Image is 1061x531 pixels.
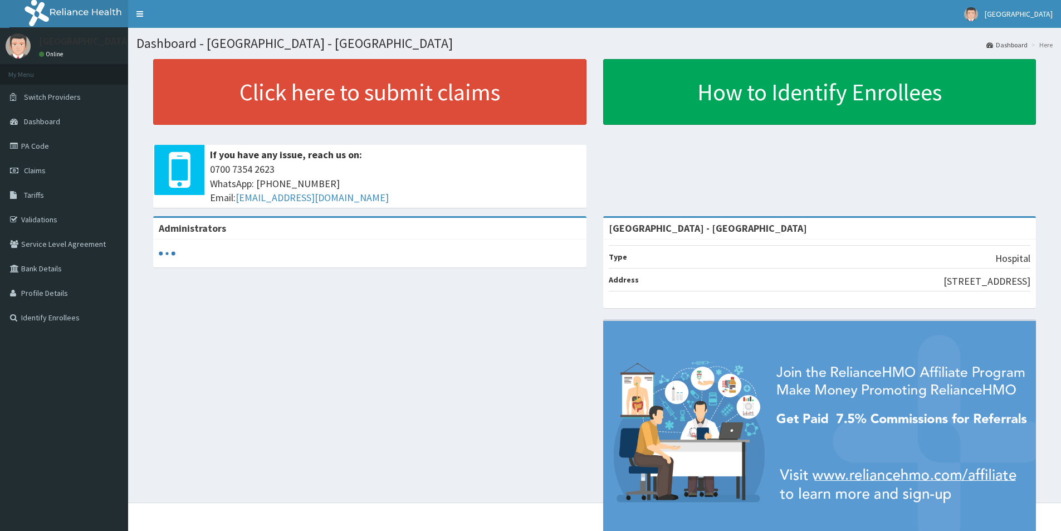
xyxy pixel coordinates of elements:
[6,33,31,59] img: User Image
[24,190,44,200] span: Tariffs
[609,252,627,262] b: Type
[24,165,46,176] span: Claims
[964,7,978,21] img: User Image
[609,222,807,235] strong: [GEOGRAPHIC_DATA] - [GEOGRAPHIC_DATA]
[603,59,1036,125] a: How to Identify Enrollees
[210,162,581,205] span: 0700 7354 2623 WhatsApp: [PHONE_NUMBER] Email:
[609,275,639,285] b: Address
[39,50,66,58] a: Online
[159,222,226,235] b: Administrators
[1029,40,1053,50] li: Here
[153,59,586,125] a: Click here to submit claims
[39,36,131,46] p: [GEOGRAPHIC_DATA]
[985,9,1053,19] span: [GEOGRAPHIC_DATA]
[24,116,60,126] span: Dashboard
[986,40,1028,50] a: Dashboard
[210,148,362,161] b: If you have any issue, reach us on:
[943,274,1030,289] p: [STREET_ADDRESS]
[136,36,1053,51] h1: Dashboard - [GEOGRAPHIC_DATA] - [GEOGRAPHIC_DATA]
[236,191,389,204] a: [EMAIL_ADDRESS][DOMAIN_NAME]
[24,92,81,102] span: Switch Providers
[159,245,175,262] svg: audio-loading
[995,251,1030,266] p: Hospital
